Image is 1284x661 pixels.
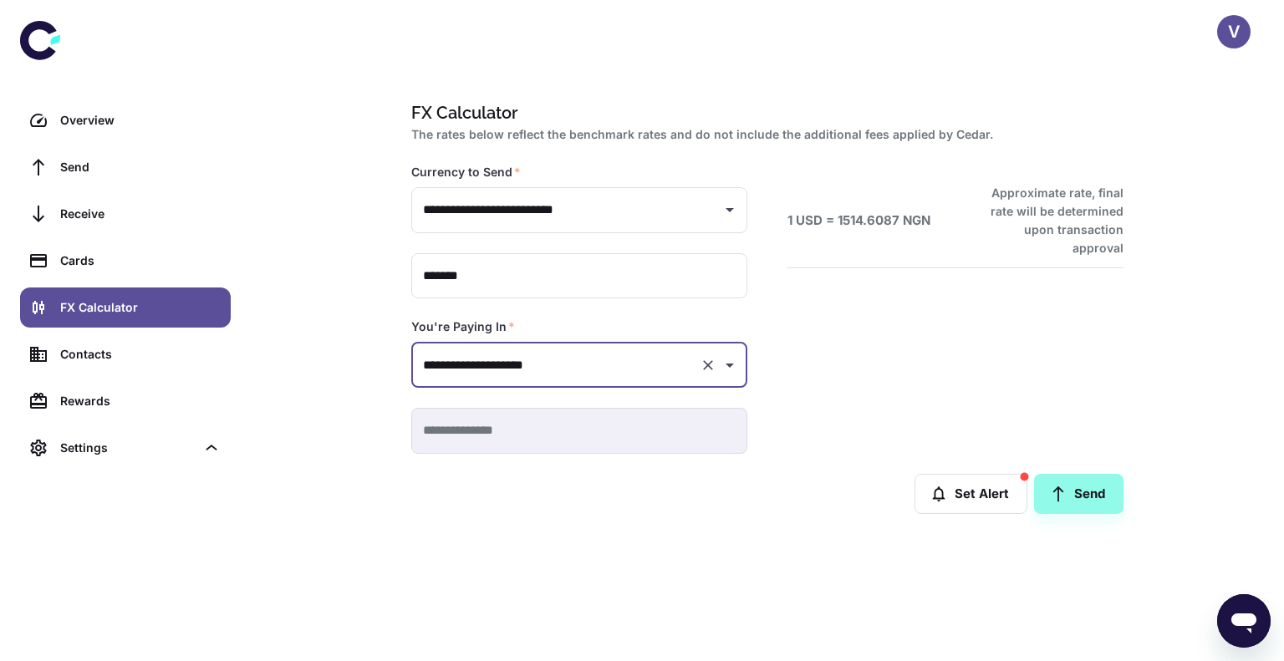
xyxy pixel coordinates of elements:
[972,184,1123,257] h6: Approximate rate, final rate will be determined upon transaction approval
[1217,15,1251,48] button: V
[60,392,221,410] div: Rewards
[60,439,196,457] div: Settings
[20,287,231,328] a: FX Calculator
[696,353,720,377] button: Clear
[1217,594,1271,648] iframe: Button to launch messaging window
[718,353,741,377] button: Open
[20,428,231,468] div: Settings
[718,198,741,221] button: Open
[915,474,1027,514] button: Set Alert
[20,241,231,281] a: Cards
[60,252,221,270] div: Cards
[60,111,221,130] div: Overview
[1034,474,1123,514] a: Send
[20,334,231,374] a: Contacts
[411,100,1117,125] h1: FX Calculator
[60,298,221,317] div: FX Calculator
[20,381,231,421] a: Rewards
[60,205,221,223] div: Receive
[411,164,521,181] label: Currency to Send
[20,100,231,140] a: Overview
[411,318,515,335] label: You're Paying In
[20,194,231,234] a: Receive
[20,147,231,187] a: Send
[787,211,930,231] h6: 1 USD = 1514.6087 NGN
[60,158,221,176] div: Send
[60,345,221,364] div: Contacts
